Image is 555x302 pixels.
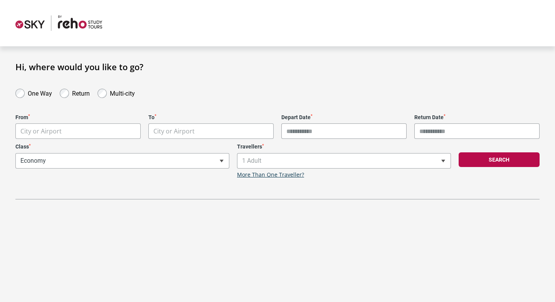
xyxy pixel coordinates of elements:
[15,114,141,121] label: From
[414,114,540,121] label: Return Date
[459,152,540,167] button: Search
[237,143,451,150] label: Travellers
[281,114,407,121] label: Depart Date
[28,88,52,97] label: One Way
[15,123,141,139] span: City or Airport
[15,153,229,169] span: Economy
[149,124,273,139] span: City or Airport
[16,154,229,168] span: Economy
[72,88,90,97] label: Return
[15,62,540,72] h1: Hi, where would you like to go?
[237,172,304,178] a: More Than One Traveller?
[148,114,274,121] label: To
[110,88,135,97] label: Multi-city
[16,124,140,139] span: City or Airport
[20,127,62,135] span: City or Airport
[153,127,195,135] span: City or Airport
[237,154,451,168] span: 1 Adult
[15,143,229,150] label: Class
[148,123,274,139] span: City or Airport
